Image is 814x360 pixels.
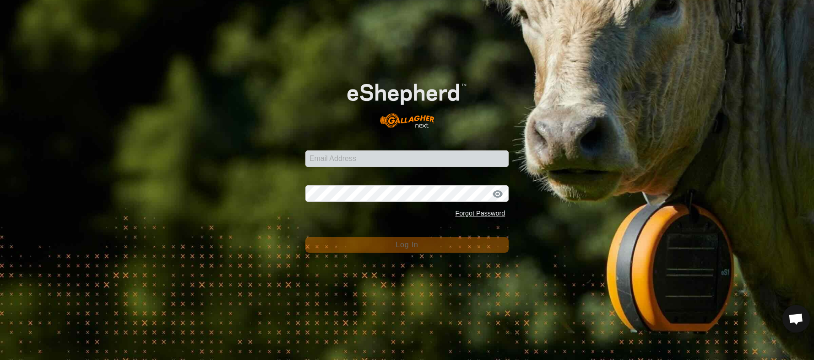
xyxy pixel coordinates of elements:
img: E-shepherd Logo [326,66,488,136]
a: Forgot Password [455,210,505,217]
span: Log In [396,241,418,249]
div: Open chat [782,305,810,332]
input: Email Address [305,150,509,167]
button: Log In [305,237,509,253]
